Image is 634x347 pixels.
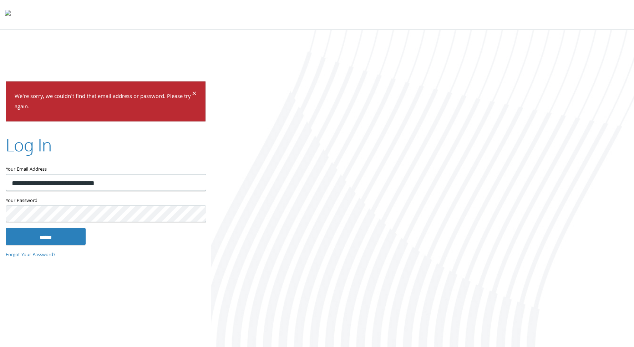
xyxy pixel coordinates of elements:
a: Forgot Your Password? [6,251,56,259]
span: × [192,88,197,102]
label: Your Password [6,196,206,205]
button: Dismiss alert [192,90,197,99]
h2: Log In [6,133,52,156]
p: We're sorry, we couldn't find that email address or password. Please try again. [15,92,191,113]
img: todyl-logo-dark.svg [5,7,11,22]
